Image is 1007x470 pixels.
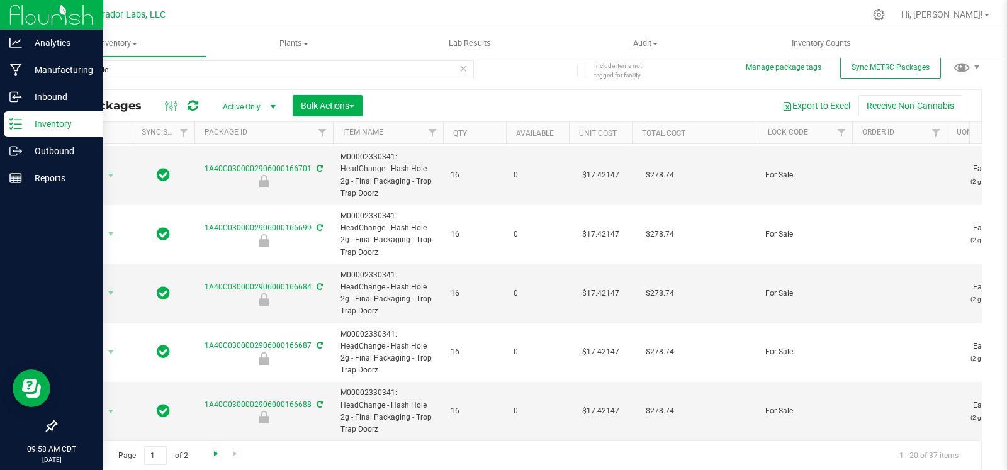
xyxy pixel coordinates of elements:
[30,30,206,57] a: Inventory
[514,169,561,181] span: 0
[594,61,657,80] span: Include items not tagged for facility
[774,95,858,116] button: Export to Excel
[558,30,733,57] a: Audit
[103,167,119,184] span: select
[108,446,198,466] span: Page of 2
[765,228,845,240] span: For Sale
[22,171,98,186] p: Reports
[831,122,852,143] a: Filter
[514,288,561,299] span: 0
[569,264,632,323] td: $17.42147
[451,405,498,417] span: 16
[30,38,206,49] span: Inventory
[142,128,190,137] a: Sync Status
[206,30,381,57] a: Plants
[174,122,194,143] a: Filter
[340,387,436,435] span: M00002330341: HeadChange - Hash Hole 2g - Final Packaging - Trop Trap Doorz
[957,128,973,137] a: UOM
[569,323,632,383] td: $17.42147
[871,9,887,21] div: Manage settings
[862,128,894,137] a: Order Id
[639,284,680,303] span: $278.74
[340,328,436,377] span: M00002330341: HeadChange - Hash Hole 2g - Final Packaging - Trop Trap Doorz
[206,446,225,463] a: Go to the next page
[459,60,468,77] span: Clear
[558,38,733,49] span: Audit
[22,116,98,131] p: Inventory
[514,228,561,240] span: 0
[193,293,335,306] div: For Sale
[765,169,845,181] span: For Sale
[22,89,98,104] p: Inbound
[765,346,845,358] span: For Sale
[193,411,335,423] div: For Sale
[205,164,312,173] a: 1A40C0300002906000166701
[315,223,323,232] span: Sync from Compliance System
[569,382,632,440] td: $17.42147
[9,36,22,49] inline-svg: Analytics
[569,146,632,205] td: $17.42147
[926,122,947,143] a: Filter
[422,122,443,143] a: Filter
[157,402,170,420] span: In Sync
[746,62,821,73] button: Manage package tags
[579,129,617,138] a: Unit Cost
[205,341,312,350] a: 1A40C0300002906000166687
[157,166,170,184] span: In Sync
[9,64,22,76] inline-svg: Manufacturing
[514,346,561,358] span: 0
[453,129,467,138] a: Qty
[157,225,170,243] span: In Sync
[642,129,685,138] a: Total Cost
[315,400,323,409] span: Sync from Compliance System
[9,91,22,103] inline-svg: Inbound
[451,169,498,181] span: 16
[639,343,680,361] span: $278.74
[382,30,558,57] a: Lab Results
[775,38,868,49] span: Inventory Counts
[451,346,498,358] span: 16
[301,101,354,111] span: Bulk Actions
[516,129,554,138] a: Available
[103,284,119,302] span: select
[889,446,969,465] span: 1 - 20 of 37 items
[65,99,154,113] span: All Packages
[765,288,845,299] span: For Sale
[451,288,498,299] span: 16
[206,38,381,49] span: Plants
[205,223,312,232] a: 1A40C0300002906000166699
[9,145,22,157] inline-svg: Outbound
[6,455,98,464] p: [DATE]
[91,9,166,20] span: Curador Labs, LLC
[193,234,335,247] div: For Sale
[193,175,335,187] div: For Sale
[144,446,167,466] input: 1
[840,56,941,79] button: Sync METRC Packages
[55,60,474,79] input: Search Package ID, Item Name, SKU, Lot or Part Number...
[569,205,632,264] td: $17.42147
[205,283,312,291] a: 1A40C0300002906000166684
[315,283,323,291] span: Sync from Compliance System
[639,166,680,184] span: $278.74
[6,444,98,455] p: 09:58 AM CDT
[22,35,98,50] p: Analytics
[639,402,680,420] span: $278.74
[315,341,323,350] span: Sync from Compliance System
[315,164,323,173] span: Sync from Compliance System
[312,122,333,143] a: Filter
[451,228,498,240] span: 16
[103,403,119,420] span: select
[514,405,561,417] span: 0
[103,225,119,243] span: select
[157,284,170,302] span: In Sync
[340,210,436,259] span: M00002330341: HeadChange - Hash Hole 2g - Final Packaging - Trop Trap Doorz
[22,62,98,77] p: Manufacturing
[340,269,436,318] span: M00002330341: HeadChange - Hash Hole 2g - Final Packaging - Trop Trap Doorz
[13,369,50,407] iframe: Resource center
[22,143,98,159] p: Outbound
[432,38,508,49] span: Lab Results
[9,172,22,184] inline-svg: Reports
[733,30,909,57] a: Inventory Counts
[852,63,930,72] span: Sync METRC Packages
[227,446,245,463] a: Go to the last page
